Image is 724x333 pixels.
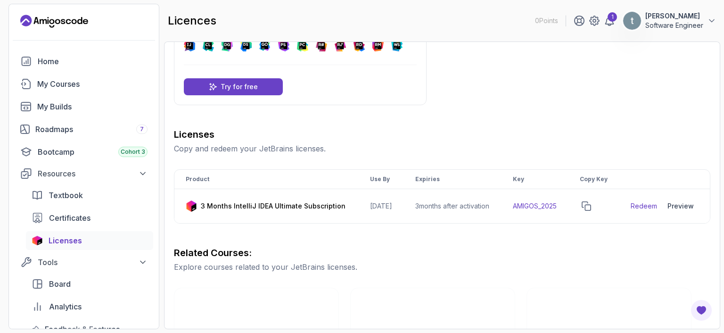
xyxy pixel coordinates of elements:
p: 0 Points [535,16,558,25]
button: Tools [15,254,153,271]
p: 3 Months IntelliJ IDEA Ultimate Subscription [201,201,346,211]
button: copy-button [580,200,593,213]
div: Resources [38,168,148,179]
img: jetbrains icon [186,200,197,212]
a: Redeem [631,201,657,211]
h3: Licenses [174,128,710,141]
th: Key [502,170,568,189]
td: 3 months after activation [404,189,502,224]
img: jetbrains icon [32,236,43,245]
span: Licenses [49,235,82,246]
th: Use By [359,170,404,189]
span: Board [49,278,71,290]
div: Preview [667,201,694,211]
a: Landing page [20,14,88,29]
button: Open Feedback Button [690,299,713,322]
th: Product [174,170,359,189]
a: analytics [26,297,153,316]
a: roadmaps [15,120,153,139]
a: licenses [26,231,153,250]
a: textbook [26,186,153,205]
div: 1 [608,12,617,22]
p: Software Engineer [645,21,703,30]
div: My Builds [37,101,148,112]
td: [DATE] [359,189,404,224]
span: Certificates [49,212,90,224]
th: Copy Key [568,170,619,189]
img: user profile image [623,12,641,30]
span: Analytics [49,301,82,312]
span: Textbook [49,190,83,201]
div: Roadmaps [35,124,148,135]
button: Resources [15,165,153,182]
div: Tools [38,257,148,268]
p: Copy and redeem your JetBrains licenses. [174,143,710,154]
a: home [15,52,153,71]
h2: licences [168,13,216,28]
td: AMIGOS_2025 [502,189,568,224]
p: Explore courses related to your JetBrains licenses. [174,261,710,273]
div: My Courses [37,78,148,90]
a: Try for free [184,78,283,95]
span: 7 [140,125,144,133]
h3: Related Courses: [174,246,710,259]
p: Try for free [221,82,258,92]
button: user profile image[PERSON_NAME]Software Engineer [623,11,716,30]
a: bootcamp [15,142,153,161]
button: Preview [663,197,699,216]
a: builds [15,97,153,116]
div: Home [38,56,148,67]
p: [PERSON_NAME] [645,11,703,21]
div: Bootcamp [38,146,148,158]
a: certificates [26,208,153,227]
th: Expiries [404,170,502,189]
a: board [26,275,153,293]
span: Cohort 3 [121,148,145,156]
a: courses [15,75,153,93]
a: 1 [604,15,615,26]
